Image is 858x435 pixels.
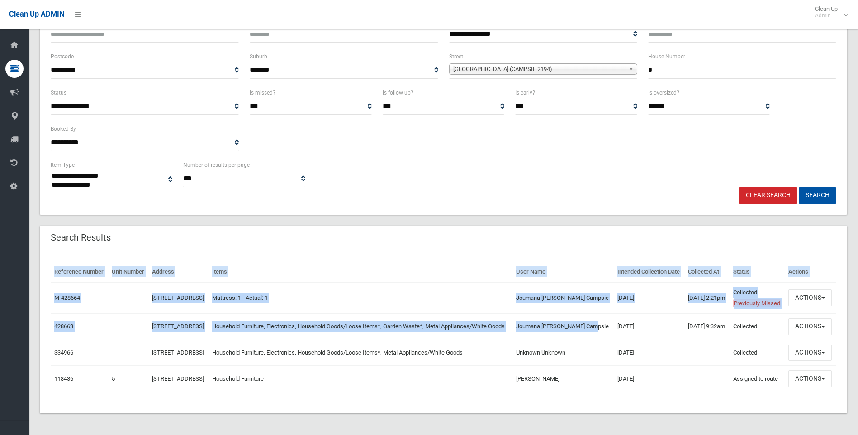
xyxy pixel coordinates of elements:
[512,262,614,282] th: User Name
[614,313,684,340] td: [DATE]
[51,88,66,98] label: Status
[209,366,512,392] td: Household Furniture
[614,366,684,392] td: [DATE]
[730,262,785,282] th: Status
[152,294,204,301] a: [STREET_ADDRESS]
[209,282,512,314] td: Mattress: 1 - Actual: 1
[512,282,614,314] td: Joumana [PERSON_NAME] Campsie
[730,340,785,366] td: Collected
[209,340,512,366] td: Household Furniture, Electronics, Household Goods/Loose Items*, Metal Appliances/White Goods
[54,349,73,356] a: 334966
[515,88,535,98] label: Is early?
[209,313,512,340] td: Household Furniture, Electronics, Household Goods/Loose Items*, Garden Waste*, Metal Appliances/W...
[614,282,684,314] td: [DATE]
[815,12,838,19] small: Admin
[54,375,73,382] a: 118436
[684,262,729,282] th: Collected At
[152,349,204,356] a: [STREET_ADDRESS]
[788,370,832,387] button: Actions
[54,323,73,330] a: 428663
[512,366,614,392] td: [PERSON_NAME]
[250,88,275,98] label: Is missed?
[614,262,684,282] th: Intended Collection Date
[383,88,413,98] label: Is follow up?
[152,323,204,330] a: [STREET_ADDRESS]
[183,160,250,170] label: Number of results per page
[54,294,80,301] a: M-428664
[148,262,209,282] th: Address
[512,313,614,340] td: Joumana [PERSON_NAME] Campsie
[730,366,785,392] td: Assigned to route
[648,52,685,61] label: House Number
[788,318,832,335] button: Actions
[785,262,836,282] th: Actions
[108,262,148,282] th: Unit Number
[51,52,74,61] label: Postcode
[799,187,836,204] button: Search
[40,229,122,246] header: Search Results
[209,262,512,282] th: Items
[730,313,785,340] td: Collected
[733,299,781,307] span: Previously Missed
[648,88,679,98] label: Is oversized?
[684,282,729,314] td: [DATE] 2:21pm
[449,52,463,61] label: Street
[51,124,76,134] label: Booked By
[250,52,267,61] label: Suburb
[9,10,64,19] span: Clean Up ADMIN
[51,262,108,282] th: Reference Number
[51,160,75,170] label: Item Type
[788,345,832,361] button: Actions
[152,375,204,382] a: [STREET_ADDRESS]
[512,340,614,366] td: Unknown Unknown
[739,187,797,204] a: Clear Search
[614,340,684,366] td: [DATE]
[453,64,625,75] span: [GEOGRAPHIC_DATA] (CAMPSIE 2194)
[108,366,148,392] td: 5
[788,289,832,306] button: Actions
[684,313,729,340] td: [DATE] 9:32am
[730,282,785,314] td: Collected
[811,5,847,19] span: Clean Up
